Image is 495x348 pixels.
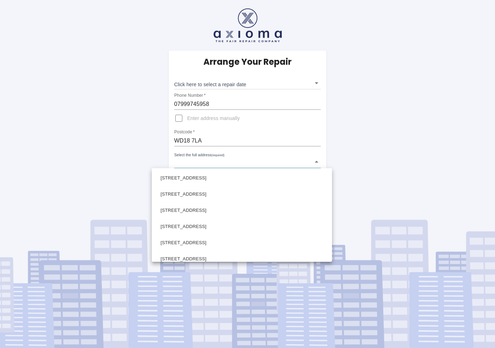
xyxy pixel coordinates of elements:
li: [STREET_ADDRESS] [154,186,330,202]
li: [STREET_ADDRESS] [154,251,330,267]
li: [STREET_ADDRESS] [154,235,330,251]
li: [STREET_ADDRESS] [154,219,330,235]
li: [STREET_ADDRESS] [154,202,330,219]
li: [STREET_ADDRESS] [154,170,330,186]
